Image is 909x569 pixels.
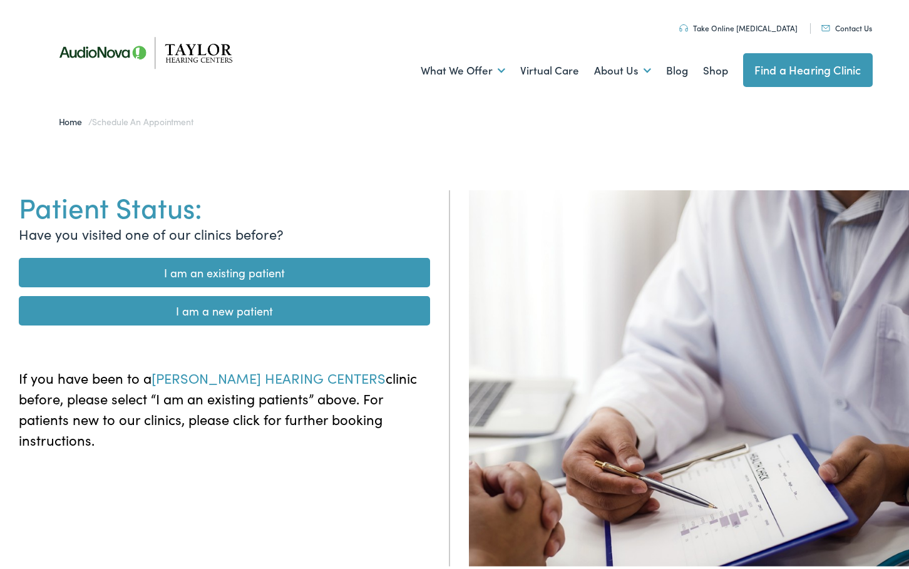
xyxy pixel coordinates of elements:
p: If you have been to a clinic before, please select “I am an existing patients” above. For patient... [19,364,430,447]
a: Take Online [MEDICAL_DATA] [679,19,798,30]
a: I am an existing patient [19,255,430,284]
a: Find a Hearing Clinic [743,50,873,84]
p: Have you visited one of our clinics before? [19,220,430,241]
span: [PERSON_NAME] HEARING CENTERS [151,365,386,384]
a: Home [59,112,88,125]
a: About Us [594,44,651,91]
h1: Patient Status: [19,187,430,220]
span: / [59,112,193,125]
img: utility icon [821,22,830,28]
span: Schedule An Appointment [92,112,193,125]
a: Blog [666,44,688,91]
a: I am a new patient [19,293,430,322]
a: Virtual Care [520,44,579,91]
img: utility icon [679,21,688,29]
a: What We Offer [421,44,505,91]
a: Contact Us [821,19,872,30]
a: Shop [703,44,728,91]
